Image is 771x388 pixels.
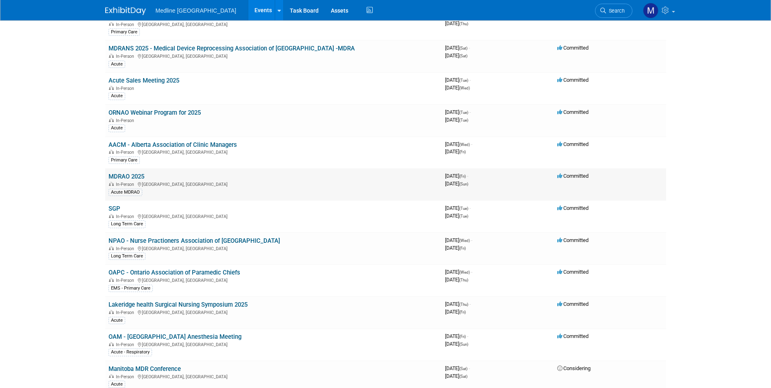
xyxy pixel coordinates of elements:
span: Committed [557,333,589,339]
span: In-Person [116,86,137,91]
span: (Tue) [459,78,468,83]
span: Committed [557,141,589,147]
span: (Wed) [459,142,470,147]
span: In-Person [116,150,137,155]
span: (Thu) [459,22,468,26]
span: [DATE] [445,341,468,347]
span: (Fri) [459,310,466,314]
div: [GEOGRAPHIC_DATA], [GEOGRAPHIC_DATA] [109,148,439,155]
span: [DATE] [445,45,470,51]
div: Primary Care [109,28,140,36]
span: (Fri) [459,150,466,154]
span: (Sun) [459,182,468,186]
span: - [471,269,472,275]
span: - [469,45,470,51]
div: Long Term Care [109,253,146,260]
img: In-Person Event [109,246,114,250]
span: - [467,173,468,179]
span: [DATE] [445,109,471,115]
span: (Tue) [459,214,468,218]
span: In-Person [116,182,137,187]
img: In-Person Event [109,86,114,90]
span: [DATE] [445,277,468,283]
span: (Fri) [459,334,466,339]
span: [DATE] [445,269,472,275]
img: In-Person Event [109,182,114,186]
img: In-Person Event [109,310,114,314]
div: [GEOGRAPHIC_DATA], [GEOGRAPHIC_DATA] [109,181,439,187]
div: [GEOGRAPHIC_DATA], [GEOGRAPHIC_DATA] [109,373,439,379]
span: (Tue) [459,110,468,115]
a: Lakeridge health Surgical Nursing Symposium 2025 [109,301,248,308]
span: - [469,205,471,211]
img: In-Person Event [109,342,114,346]
span: In-Person [116,214,137,219]
img: In-Person Event [109,22,114,26]
span: [DATE] [445,181,468,187]
span: Committed [557,237,589,243]
span: Committed [557,77,589,83]
span: [DATE] [445,141,472,147]
span: (Tue) [459,118,468,122]
span: In-Person [116,374,137,379]
span: (Thu) [459,278,468,282]
img: In-Person Event [109,214,114,218]
a: ORNAO Webinar Program for 2025 [109,109,201,116]
a: AACM - Alberta Association of Clinic Managers [109,141,237,148]
div: Acute [109,317,125,324]
span: [DATE] [445,20,468,26]
span: Committed [557,173,589,179]
span: - [469,301,471,307]
img: Maryam Ghorishi [643,3,658,18]
img: In-Person Event [109,150,114,154]
img: ExhibitDay [105,7,146,15]
a: Manitoba MDR Conference [109,365,181,373]
div: [GEOGRAPHIC_DATA], [GEOGRAPHIC_DATA] [109,277,439,283]
span: In-Person [116,22,137,27]
a: NPAO - Nurse Practioners Association of [GEOGRAPHIC_DATA] [109,237,280,244]
a: Search [595,4,632,18]
span: - [469,365,470,371]
a: OAM - [GEOGRAPHIC_DATA] Anesthesia Meeting [109,333,241,340]
span: [DATE] [445,245,466,251]
div: [GEOGRAPHIC_DATA], [GEOGRAPHIC_DATA] [109,213,439,219]
span: (Sat) [459,46,467,50]
span: (Wed) [459,86,470,90]
span: (Wed) [459,238,470,243]
span: Committed [557,109,589,115]
a: MDRAO 2025 [109,173,144,180]
span: (Tue) [459,206,468,211]
span: (Wed) [459,270,470,275]
a: Acute Sales Meeting 2025 [109,77,179,84]
span: In-Person [116,342,137,347]
div: Long Term Care [109,220,146,228]
div: [GEOGRAPHIC_DATA], [GEOGRAPHIC_DATA] [109,52,439,59]
span: Search [606,8,625,14]
span: (Fri) [459,246,466,251]
span: In-Person [116,118,137,123]
span: (Sat) [459,374,467,379]
span: Considering [557,365,591,371]
div: [GEOGRAPHIC_DATA], [GEOGRAPHIC_DATA] [109,341,439,347]
div: Acute [109,61,125,68]
span: [DATE] [445,52,467,59]
span: [DATE] [445,205,471,211]
span: Committed [557,269,589,275]
span: - [471,237,472,243]
span: (Sat) [459,54,467,58]
span: (Sat) [459,366,467,371]
a: OAPC - Ontario Association of Paramedic Chiefs [109,269,240,276]
span: Committed [557,45,589,51]
div: Primary Care [109,157,140,164]
div: Acute - Respiratory [109,349,152,356]
a: SGP [109,205,120,212]
img: In-Person Event [109,278,114,282]
div: Acute MDRAO [109,189,142,196]
img: In-Person Event [109,118,114,122]
span: [DATE] [445,148,466,155]
img: In-Person Event [109,54,114,58]
span: [DATE] [445,213,468,219]
div: Acute [109,381,125,388]
span: [DATE] [445,237,472,243]
span: (Fri) [459,174,466,179]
